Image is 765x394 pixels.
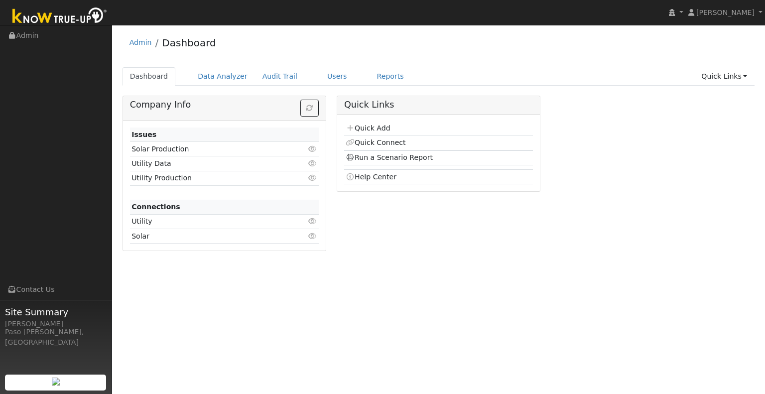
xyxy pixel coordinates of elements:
[308,233,317,240] i: Click to view
[190,67,255,86] a: Data Analyzer
[346,138,405,146] a: Quick Connect
[130,229,288,244] td: Solar
[344,100,533,110] h5: Quick Links
[308,145,317,152] i: Click to view
[320,67,355,86] a: Users
[130,171,288,185] td: Utility Production
[130,214,288,229] td: Utility
[696,8,755,16] span: [PERSON_NAME]
[130,142,288,156] td: Solar Production
[7,5,112,28] img: Know True-Up
[370,67,411,86] a: Reports
[123,67,176,86] a: Dashboard
[52,378,60,386] img: retrieve
[308,218,317,225] i: Click to view
[131,203,180,211] strong: Connections
[5,305,107,319] span: Site Summary
[308,160,317,167] i: Click to view
[5,319,107,329] div: [PERSON_NAME]
[346,153,433,161] a: Run a Scenario Report
[308,174,317,181] i: Click to view
[129,38,152,46] a: Admin
[130,156,288,171] td: Utility Data
[346,173,396,181] a: Help Center
[162,37,216,49] a: Dashboard
[5,327,107,348] div: Paso [PERSON_NAME], [GEOGRAPHIC_DATA]
[346,124,390,132] a: Quick Add
[694,67,755,86] a: Quick Links
[130,100,319,110] h5: Company Info
[255,67,305,86] a: Audit Trail
[131,131,156,138] strong: Issues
